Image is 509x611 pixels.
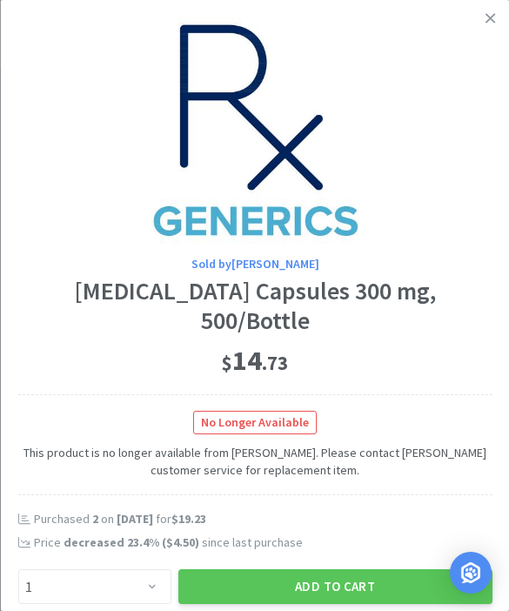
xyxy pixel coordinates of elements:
[91,511,97,527] span: 2
[171,511,205,527] span: $19.23
[63,534,198,550] span: decreased 23.4 % ( )
[177,569,492,604] button: Add to Cart
[17,254,492,273] div: Sold by [PERSON_NAME]
[33,533,492,552] div: Price since last purchase
[17,434,492,479] span: This product is no longer available from [PERSON_NAME]. Please contact [PERSON_NAME] customer ser...
[222,343,288,378] span: 14
[142,17,368,244] img: 54d8141fe6f24534ab910e40175b26ac_319118.jpeg
[17,277,492,335] div: [MEDICAL_DATA] Capsules 300 mg, 500/Bottle
[116,511,152,527] span: [DATE]
[33,511,492,528] div: Purchased on for
[262,351,288,375] span: . 73
[194,412,316,433] span: No Longer Available
[450,552,492,594] div: Open Intercom Messenger
[165,534,194,550] span: $4.50
[222,351,232,375] span: $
